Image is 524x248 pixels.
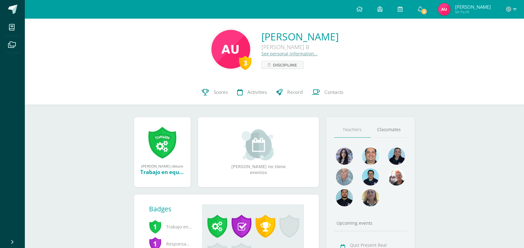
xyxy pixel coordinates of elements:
a: Activities [233,80,272,105]
img: 677c00e80b79b0324b531866cf3fa47b.png [362,148,379,165]
img: aa9857ee84d8eb936f6c1e33e7ea3df6.png [362,189,379,206]
img: 4fefb2d4df6ade25d47ae1f03d061a50.png [388,148,405,165]
div: Trabajo en equipo [140,168,184,176]
span: Trabajo en equipo [149,218,192,235]
a: Classmates [371,122,407,138]
img: 55ac31a88a72e045f87d4a648e08ca4b.png [336,168,353,186]
a: Contacts [307,80,348,105]
div: Badges [149,204,197,213]
div: [PERSON_NAME] obtuvo [140,163,184,168]
span: [PERSON_NAME] [455,4,491,10]
img: 31702bfb268df95f55e840c80866a926.png [336,148,353,165]
div: Upcoming events [334,220,407,226]
a: Record [272,80,307,105]
span: Contacts [324,89,343,95]
img: b91405600618b21788a2d1d269212df6.png [388,168,405,186]
img: 2207c9b573316a41e74c87832a091651.png [336,189,353,206]
span: Discipline [273,61,297,69]
a: Teachers [334,122,371,138]
a: Discipline [261,61,304,69]
span: Activities [247,89,267,95]
img: d220431ed6a2715784848fdc026b3719.png [362,168,379,186]
div: [PERSON_NAME] no tiene eventos [227,129,289,175]
span: Record [287,89,303,95]
span: Scores [214,89,228,95]
div: 3 [239,56,251,70]
img: event_small.png [242,129,275,160]
a: [PERSON_NAME] [261,30,339,43]
span: 1 [149,219,161,234]
img: 614365b5d1f1b14c8a5c16768cf80ca9.png [438,3,450,16]
img: 5750f6f2948846dd2f20adbcfa4d544a.png [211,30,250,69]
span: 3 [420,8,427,15]
a: See personal information… [261,51,318,57]
div: [PERSON_NAME] B [261,43,339,51]
a: Scores [197,80,233,105]
span: Mi Perfil [455,9,491,15]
